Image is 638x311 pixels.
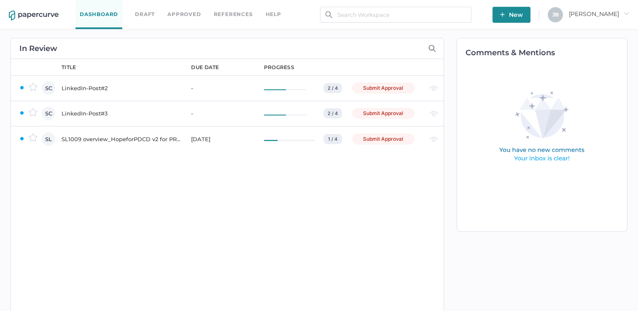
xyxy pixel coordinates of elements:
span: New [500,7,523,23]
img: star-inactive.70f2008a.svg [29,108,38,116]
img: eye-light-gray.b6d092a5.svg [429,86,438,91]
span: J B [552,11,559,18]
img: plus-white.e19ec114.svg [500,12,505,17]
a: Draft [135,10,155,19]
img: comments-empty-state.0193fcf7.svg [481,85,603,169]
img: star-inactive.70f2008a.svg [29,133,38,142]
img: ZaPP2z7XVwAAAABJRU5ErkJggg== [19,136,24,141]
div: SC [42,107,55,120]
div: [DATE] [191,134,253,144]
div: progress [264,64,294,71]
img: eye-light-gray.b6d092a5.svg [429,137,438,142]
div: due date [191,64,219,71]
div: Submit Approval [352,108,415,119]
img: search-icon-expand.c6106642.svg [428,45,436,52]
img: ZaPP2z7XVwAAAABJRU5ErkJggg== [19,110,24,115]
h2: Comments & Mentions [466,49,627,56]
img: star-inactive.70f2008a.svg [29,83,38,91]
img: eye-light-gray.b6d092a5.svg [429,111,438,116]
td: - [183,75,255,101]
div: SC [42,81,55,95]
div: 2 / 4 [323,108,342,118]
div: title [62,64,76,71]
div: SL [42,132,55,146]
div: 1 / 4 [323,134,342,144]
span: [PERSON_NAME] [569,10,629,18]
h2: In Review [19,45,57,52]
div: 2 / 4 [323,83,342,93]
input: Search Workspace [320,7,471,23]
img: ZaPP2z7XVwAAAABJRU5ErkJggg== [19,85,24,90]
img: search.bf03fe8b.svg [326,11,332,18]
div: LinkedIn-Post#2 [62,83,181,93]
div: Submit Approval [352,134,415,145]
div: LinkedIn-Post#3 [62,108,181,118]
button: New [493,7,530,23]
a: References [214,10,253,19]
div: help [266,10,281,19]
div: Submit Approval [352,83,415,94]
img: papercurve-logo-colour.7244d18c.svg [9,11,59,21]
div: SL1009 overview_HopeforPDCD v2 for PRC [DATE] [62,134,181,144]
a: Approved [167,10,201,19]
i: arrow_right [623,11,629,16]
td: - [183,101,255,126]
